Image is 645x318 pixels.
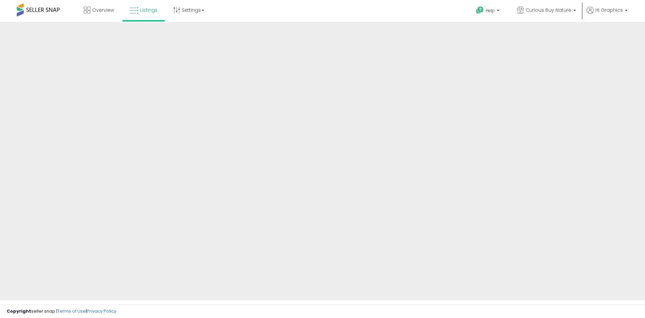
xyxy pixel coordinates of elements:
[92,7,114,13] span: Overview
[140,7,158,13] span: Listings
[476,6,484,14] i: Get Help
[587,7,628,22] a: Hi Graphics
[486,8,495,13] span: Help
[595,7,623,13] span: Hi Graphics
[471,1,506,22] a: Help
[526,7,571,13] span: Curious Buy Nature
